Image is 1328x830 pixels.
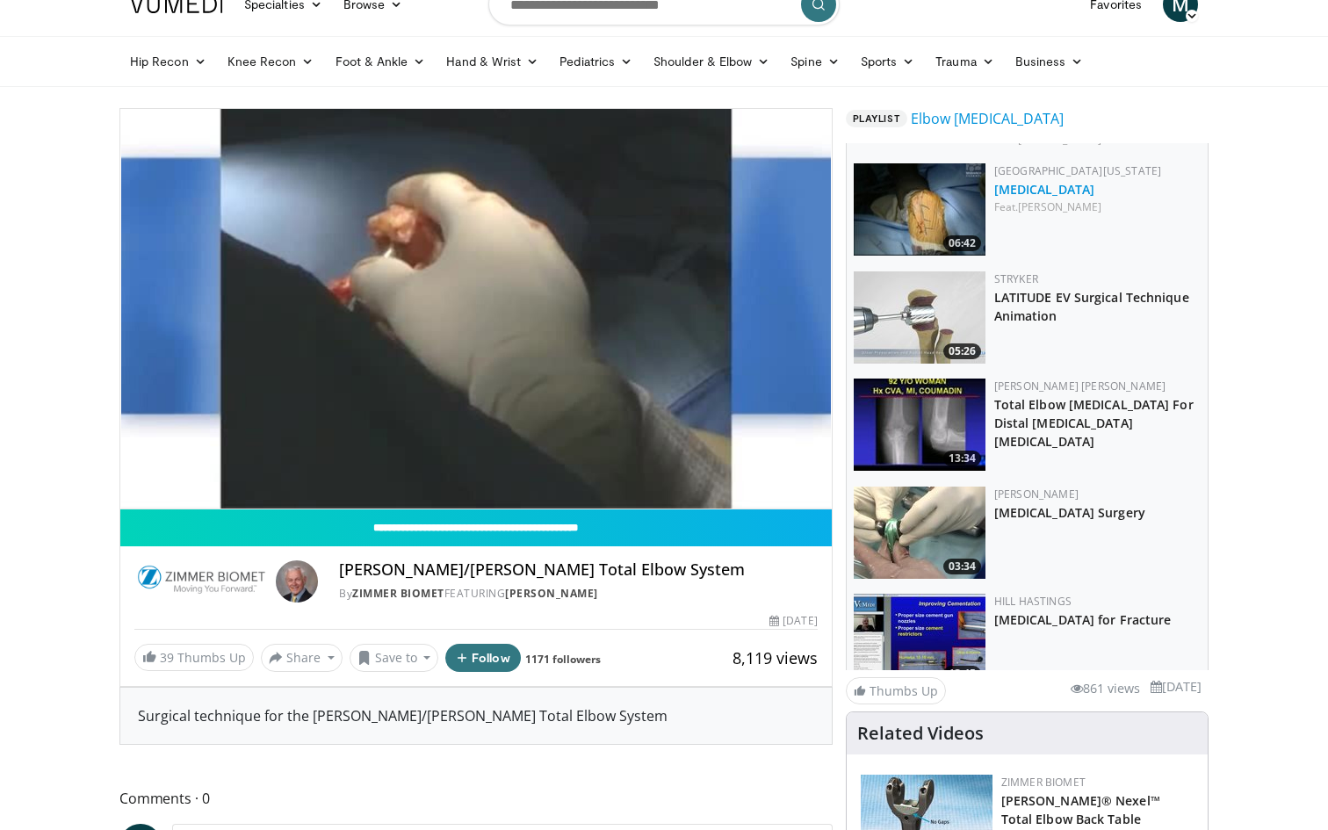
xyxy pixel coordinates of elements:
a: [GEOGRAPHIC_DATA][US_STATE] [994,163,1162,178]
a: Foot & Ankle [325,44,437,79]
a: 13:45 [854,594,985,686]
button: Share [261,644,343,672]
a: Thumbs Up [846,677,946,704]
a: 05:26 [854,271,985,364]
a: LATITUDE EV Surgical Technique Animation [994,289,1189,324]
h4: [PERSON_NAME]/[PERSON_NAME] Total Elbow System [339,560,817,580]
a: [MEDICAL_DATA] for Fracture [994,611,1172,628]
a: [PERSON_NAME] [1018,199,1101,214]
span: 13:34 [943,451,981,466]
a: Shoulder & Elbow [643,44,780,79]
span: 03:34 [943,559,981,574]
a: Knee Recon [217,44,325,79]
img: Zimmer Biomet [134,560,269,603]
span: Comments 0 [119,787,833,810]
a: Elbow [MEDICAL_DATA] [911,108,1064,129]
span: 06:42 [943,235,981,251]
a: [PERSON_NAME] [PERSON_NAME] [994,379,1166,393]
img: YUAndpMCbXk_9hvX4xMDoxOjBrO-I4W8.150x105_q85_crop-smart_upscale.jpg [854,487,985,579]
video-js: Video Player [120,109,832,509]
li: [DATE] [1151,677,1202,696]
div: [DATE] [769,613,817,629]
a: 03:34 [854,487,985,579]
a: Sports [850,44,926,79]
a: Hip Recon [119,44,217,79]
li: 861 views [1071,679,1140,698]
div: Surgical technique for the [PERSON_NAME]/[PERSON_NAME] Total Elbow System [138,705,814,726]
div: By FEATURING [339,586,817,602]
a: Hand & Wrist [436,44,549,79]
a: [PERSON_NAME] [994,487,1079,502]
a: Hill Hastings [994,594,1072,609]
span: 39 [160,649,174,666]
img: 38827_0000_3.png.150x105_q85_crop-smart_upscale.jpg [854,163,985,256]
a: Zimmer Biomet [352,586,444,601]
span: 13:45 [943,666,981,682]
a: Spine [780,44,849,79]
a: [MEDICAL_DATA] [994,181,1094,198]
a: 39 Thumbs Up [134,644,254,671]
a: Zimmer Biomet [1001,775,1086,790]
span: Playlist [846,110,907,127]
a: Pediatrics [549,44,643,79]
a: 06:42 [854,163,985,256]
span: 05:26 [943,343,981,359]
button: Save to [350,644,439,672]
a: [MEDICAL_DATA] Surgery [994,504,1145,521]
span: 8,119 views [733,647,818,668]
a: Trauma [925,44,1005,79]
div: Feat. [994,199,1201,215]
img: eWNh-8akTAF2kj8X4xMDoxOjA4MTsiGN.150x105_q85_crop-smart_upscale.jpg [854,271,985,364]
a: Business [1005,44,1094,79]
a: 1171 followers [525,652,601,667]
h4: Related Videos [857,723,984,744]
a: Stryker [994,271,1038,286]
a: [PERSON_NAME] [505,586,598,601]
img: TEADistalHumeralFracturesVuMedi_100004939_3.jpg.150x105_q85_crop-smart_upscale.jpg [854,379,985,471]
a: Total Elbow [MEDICAL_DATA] For Distal [MEDICAL_DATA] [MEDICAL_DATA] [994,396,1194,450]
button: Follow [445,644,521,672]
img: Avatar [276,560,318,603]
a: 13:34 [854,379,985,471]
img: ee6e4b76-00c3-4eba-9a83-0edf172a7f68.150x105_q85_crop-smart_upscale.jpg [854,594,985,686]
